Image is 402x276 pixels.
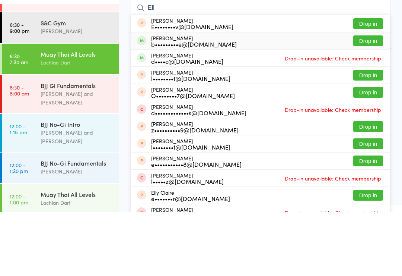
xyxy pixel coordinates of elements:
div: [PERSON_NAME] and [PERSON_NAME] [41,192,112,209]
button: Drop in [353,185,383,196]
time: 12:00 - 1:00 pm [10,257,28,269]
time: 12:00 - 1:15 pm [10,187,27,199]
div: [PERSON_NAME] [151,150,235,162]
div: d••••c@[DOMAIN_NAME] [151,122,223,128]
div: l•••••z@[DOMAIN_NAME] [151,242,224,248]
div: E••••••••v@[DOMAIN_NAME] [151,87,233,93]
div: [PERSON_NAME] and [PERSON_NAME] [41,153,112,170]
div: e•••••••••••8@[DOMAIN_NAME] [151,225,242,231]
div: [PERSON_NAME] [151,219,242,231]
div: At [54,41,90,53]
time: 6:30 - 7:30 am [10,117,28,129]
div: [PERSON_NAME] [151,236,224,248]
div: [PERSON_NAME] [151,116,223,128]
div: [PERSON_NAME] [151,99,237,111]
a: 12:00 -1:15 pmBJJ No-Gi Intro[PERSON_NAME] and [PERSON_NAME] [2,178,119,216]
button: Drop in [353,254,383,264]
a: 12:00 -1:30 pmBJJ No-Gi Fundamentals[PERSON_NAME] [2,216,119,247]
div: Lachlan Dart [41,122,112,131]
div: BJJ Gi Fundamentals [41,145,112,153]
div: Muay Thai All Levels [41,254,112,262]
div: z••••••••••9@[DOMAIN_NAME] [151,191,239,197]
a: 6:30 -8:00 amBJJ Gi Fundamentals[PERSON_NAME] and [PERSON_NAME] [2,139,119,177]
a: [DATE] [10,53,28,62]
div: [PERSON_NAME] [41,231,112,239]
div: [PERSON_NAME] [151,185,239,197]
div: BJJ No-Gi Intro [41,184,112,192]
input: Search [131,63,390,80]
div: l••••••••t@[DOMAIN_NAME] [151,208,230,214]
img: Dominance MMA Abbotsford [7,6,35,34]
div: d•••••••••••••s@[DOMAIN_NAME] [151,173,246,179]
div: [PERSON_NAME] [151,167,246,179]
div: O••••••••7@[DOMAIN_NAME] [151,156,235,162]
time: 6:30 - 9:00 pm [10,85,29,97]
span: Drop-in unavailable: Check membership [283,116,383,128]
div: Elly Claire [151,253,230,265]
div: [PERSON_NAME] [41,91,112,99]
span: MUAY THAI [131,38,379,45]
button: Drop in [353,134,383,144]
button: Drop in [353,99,383,110]
button: Drop in [353,151,383,161]
div: Any location [54,53,90,62]
div: Lachlan Dart [41,262,112,271]
div: [PERSON_NAME] [151,81,233,93]
div: Events for [10,41,46,53]
div: Muay Thai All Levels [41,114,112,122]
span: Lachlan Dart [131,30,379,38]
button: Drop in [353,82,383,93]
a: 6:30 -7:30 amMuay Thai All LevelsLachlan Dart [2,107,119,138]
span: MUAY THAI [131,45,390,53]
span: [DATE] 6:30am [131,23,379,30]
div: BJJ No-Gi Fundamentals [41,223,112,231]
button: Drop in [353,202,383,213]
div: b•••••••••e@[DOMAIN_NAME] [151,105,237,111]
div: [PERSON_NAME] [151,133,230,145]
a: 6:30 -9:00 pmS&C Gym[PERSON_NAME] [2,76,119,107]
span: Drop-in unavailable: Check membership [283,168,383,179]
div: [PERSON_NAME] [151,202,230,214]
div: l••••••••t@[DOMAIN_NAME] [151,139,230,145]
h2: Muay Thai All Levels Check-in [131,7,390,19]
time: 6:30 - 8:00 am [10,148,29,160]
div: e•••••••r@[DOMAIN_NAME] [151,259,230,265]
span: Drop-in unavailable: Check membership [283,236,383,248]
time: 12:00 - 1:30 pm [10,226,28,238]
button: Drop in [353,219,383,230]
div: S&C Gym [41,82,112,91]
